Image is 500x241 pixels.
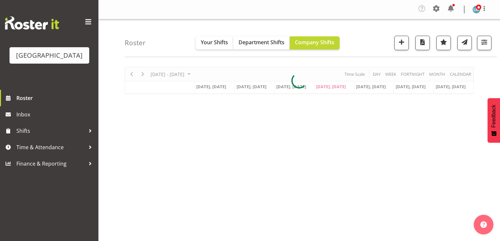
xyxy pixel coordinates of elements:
img: help-xxl-2.png [480,221,487,228]
button: Department Shifts [233,36,290,50]
span: Time & Attendance [16,142,85,152]
button: Feedback - Show survey [488,98,500,143]
button: Download a PDF of the roster according to the set date range. [415,36,430,50]
img: Rosterit website logo [5,16,59,30]
button: Your Shifts [196,36,233,50]
button: Add a new shift [394,36,409,50]
span: Finance & Reporting [16,159,85,169]
span: Roster [16,93,95,103]
button: Send a list of all shifts for the selected filtered period to all rostered employees. [457,36,472,50]
img: lesley-mckenzie127.jpg [472,6,480,13]
h4: Roster [125,39,146,47]
span: Department Shifts [239,39,284,46]
button: Filter Shifts [477,36,491,50]
button: Highlight an important date within the roster. [436,36,451,50]
span: Shifts [16,126,85,136]
div: [GEOGRAPHIC_DATA] [16,50,83,60]
button: Company Shifts [290,36,340,50]
span: Feedback [491,105,497,128]
span: Inbox [16,110,95,119]
span: Company Shifts [295,39,334,46]
span: Your Shifts [201,39,228,46]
